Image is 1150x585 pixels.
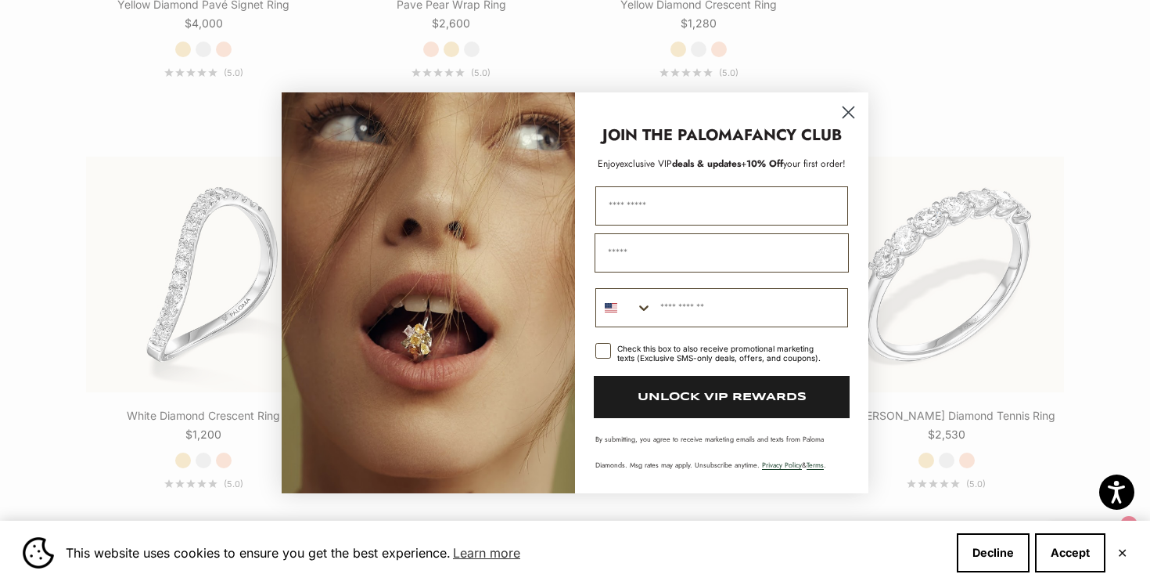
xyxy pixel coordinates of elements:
strong: JOIN THE PALOMA [602,124,744,146]
input: Phone Number [652,289,847,327]
span: 10% Off [746,157,783,171]
button: Accept [1035,533,1105,572]
button: Close [1117,548,1127,558]
button: Search Countries [596,289,652,327]
input: Email [595,233,849,273]
span: & . [762,460,826,470]
span: + your first order! [741,157,846,171]
button: Decline [957,533,1030,572]
img: Loading... [282,92,575,493]
img: Cookie banner [23,537,54,569]
img: United States [605,302,617,314]
button: UNLOCK VIP REWARDS [594,376,850,418]
span: exclusive VIP [620,157,672,171]
a: Terms [807,460,824,470]
button: Close dialog [835,99,862,126]
span: deals & updates [620,157,741,171]
a: Learn more [451,541,523,565]
input: First Name [595,186,848,226]
span: This website uses cookies to ensure you get the best experience. [66,541,944,565]
p: By submitting, you agree to receive marketing emails and texts from Paloma Diamonds. Msg rates ma... [595,434,848,470]
a: Privacy Policy [762,460,802,470]
div: Check this box to also receive promotional marketing texts (Exclusive SMS-only deals, offers, and... [617,344,829,363]
strong: FANCY CLUB [744,124,842,146]
span: Enjoy [598,157,620,171]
